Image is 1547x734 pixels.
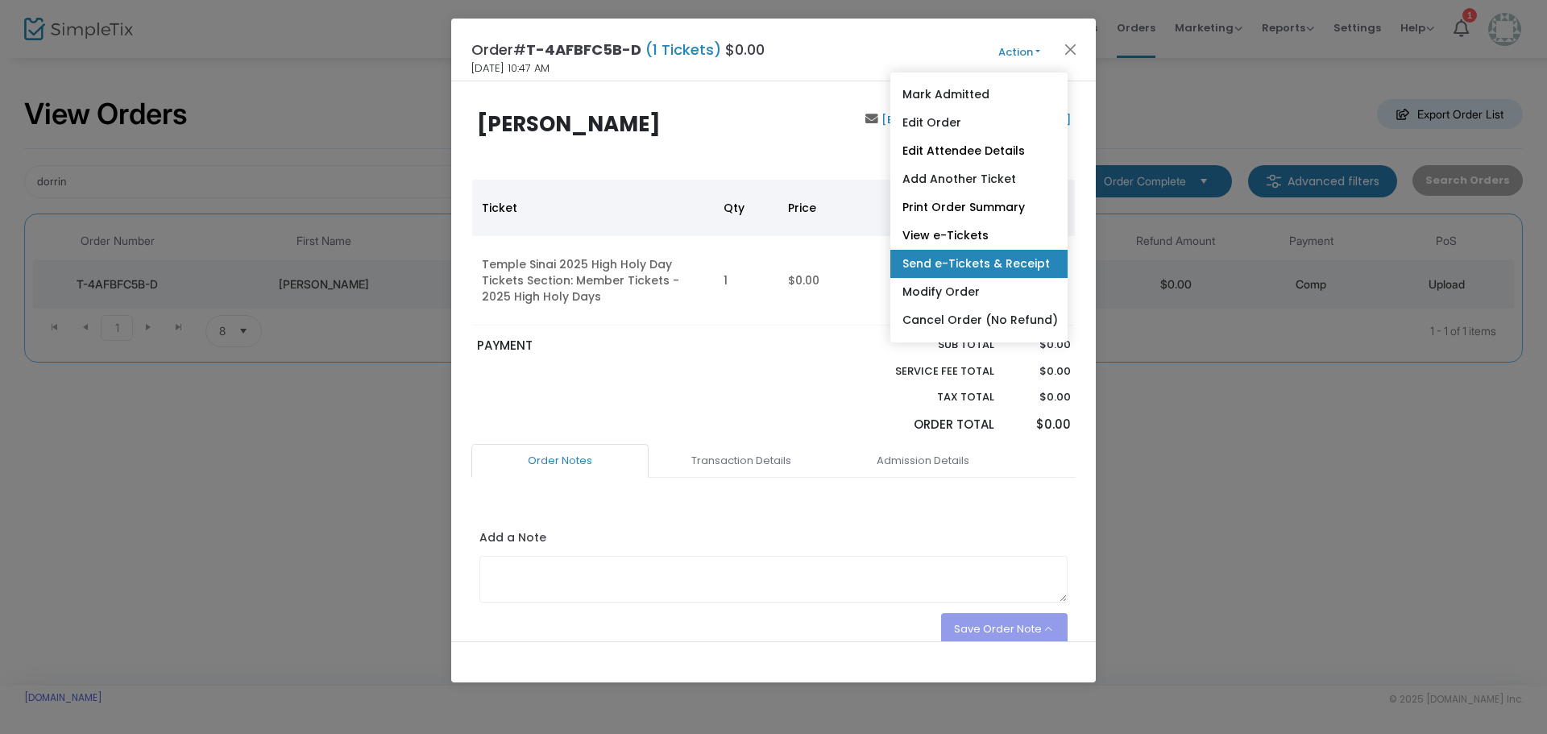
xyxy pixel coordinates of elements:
[472,180,1075,326] div: Data table
[1010,416,1070,434] p: $0.00
[857,389,994,405] p: Tax Total
[477,110,661,139] b: [PERSON_NAME]
[471,444,649,478] a: Order Notes
[714,236,778,326] td: 1
[714,180,778,236] th: Qty
[1010,337,1070,353] p: $0.00
[890,306,1068,334] a: Cancel Order (No Refund)
[890,278,1068,306] a: Modify Order
[778,236,931,326] td: $0.00
[971,44,1068,61] button: Action
[890,250,1068,278] a: Send e-Tickets & Receipt
[890,81,1068,109] a: Mark Admitted
[857,416,994,434] p: Order Total
[890,109,1068,137] a: Edit Order
[890,137,1068,165] a: Edit Attendee Details
[477,337,766,355] p: PAYMENT
[479,529,546,550] label: Add a Note
[857,337,994,353] p: Sub total
[878,112,1071,127] a: [EMAIL_ADDRESS][DOMAIN_NAME]
[472,180,714,236] th: Ticket
[890,165,1068,193] a: Add Another Ticket
[471,60,550,77] span: [DATE] 10:47 AM
[890,222,1068,250] a: View e-Tickets
[890,193,1068,222] a: Print Order Summary
[857,363,994,379] p: Service Fee Total
[1010,363,1070,379] p: $0.00
[1060,39,1081,60] button: Close
[472,236,714,326] td: Temple Sinai 2025 High Holy Day Tickets Section: Member Tickets - 2025 High Holy Days
[471,39,765,60] h4: Order# $0.00
[1010,389,1070,405] p: $0.00
[653,444,830,478] a: Transaction Details
[641,39,725,60] span: (1 Tickets)
[778,180,931,236] th: Price
[526,39,641,60] span: T-4AFBFC5B-D
[834,444,1011,478] a: Admission Details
